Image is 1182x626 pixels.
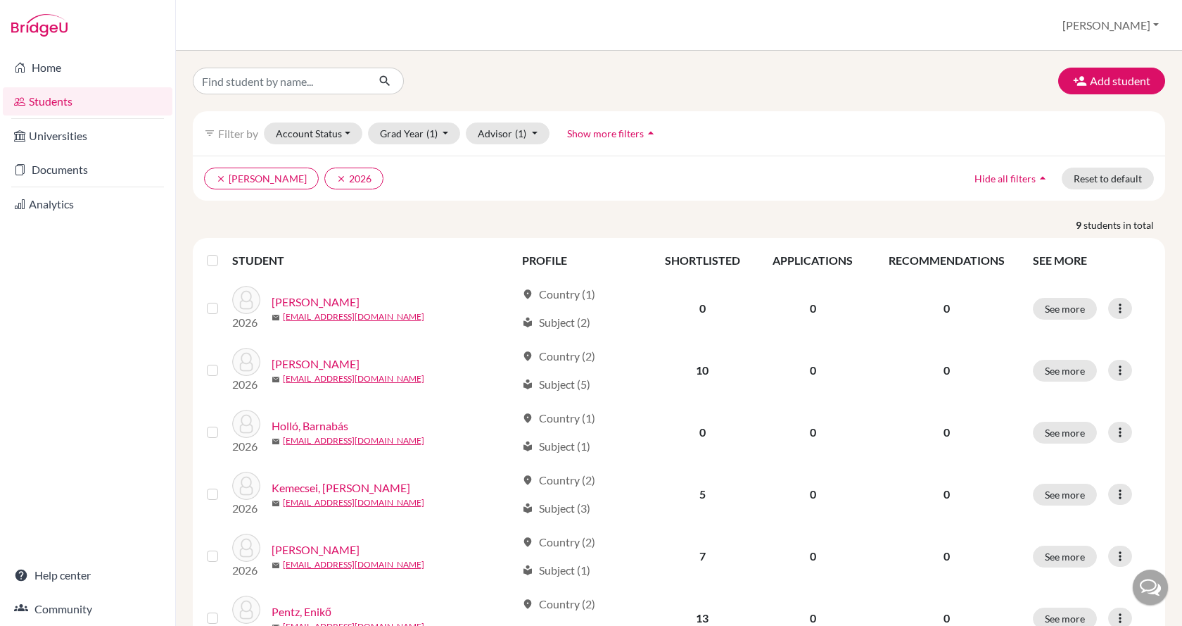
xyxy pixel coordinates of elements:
[962,168,1062,189] button: Hide all filtersarrow_drop_up
[756,463,870,525] td: 0
[3,595,172,623] a: Community
[232,244,514,277] th: STUDENT
[368,123,461,144] button: Grad Year(1)
[1058,68,1165,94] button: Add student
[649,463,756,525] td: 5
[232,286,260,314] img: Domonkos, Luca
[1036,171,1050,185] i: arrow_drop_up
[232,534,260,562] img: Kosztolányi, Niki
[3,190,172,218] a: Analytics
[272,561,280,570] span: mail
[522,351,533,362] span: location_on
[272,418,348,434] a: Holló, Barnabás
[522,286,595,303] div: Country (1)
[272,375,280,384] span: mail
[870,244,1024,277] th: RECOMMENDATIONS
[1056,12,1165,39] button: [PERSON_NAME]
[283,311,424,323] a: [EMAIL_ADDRESS][DOMAIN_NAME]
[272,603,331,620] a: Pentz, Enikő
[466,123,549,144] button: Advisor(1)
[232,438,260,455] p: 2026
[522,503,533,514] span: local_library
[3,122,172,150] a: Universities
[232,500,260,517] p: 2026
[644,126,658,140] i: arrow_drop_up
[204,127,215,139] i: filter_list
[756,244,870,277] th: APPLICATIONS
[324,168,383,189] button: clear2026
[522,438,590,455] div: Subject (1)
[522,348,595,365] div: Country (2)
[1033,484,1097,506] button: See more
[218,127,258,140] span: Filter by
[232,410,260,438] img: Holló, Barnabás
[878,362,1016,379] p: 0
[522,376,590,393] div: Subject (5)
[974,173,1036,184] span: Hide all filters
[1083,218,1165,232] span: students in total
[232,562,260,579] p: 2026
[522,565,533,576] span: local_library
[756,339,870,401] td: 0
[756,401,870,463] td: 0
[515,127,526,139] span: (1)
[756,277,870,339] td: 0
[649,277,756,339] td: 0
[204,168,319,189] button: clear[PERSON_NAME]
[522,599,533,610] span: location_on
[272,480,410,496] a: Kemecsei, [PERSON_NAME]
[522,596,595,613] div: Country (2)
[11,14,68,37] img: Bridge-U
[649,525,756,587] td: 7
[878,486,1016,503] p: 0
[522,410,595,427] div: Country (1)
[283,496,424,509] a: [EMAIL_ADDRESS][DOMAIN_NAME]
[522,500,590,517] div: Subject (3)
[878,300,1016,317] p: 0
[264,123,362,144] button: Account Status
[336,174,346,184] i: clear
[522,537,533,548] span: location_on
[283,373,424,385] a: [EMAIL_ADDRESS][DOMAIN_NAME]
[3,156,172,184] a: Documents
[3,54,172,82] a: Home
[1024,244,1159,277] th: SEE MORE
[522,562,590,579] div: Subject (1)
[272,542,360,558] a: [PERSON_NAME]
[878,424,1016,441] p: 0
[555,123,670,144] button: Show more filtersarrow_drop_up
[522,472,595,489] div: Country (2)
[522,317,533,328] span: local_library
[232,472,260,500] img: Kemecsei, Aron
[272,499,280,508] span: mail
[272,356,360,373] a: [PERSON_NAME]
[522,441,533,452] span: local_library
[522,534,595,551] div: Country (2)
[514,244,649,277] th: PROFILE
[216,174,226,184] i: clear
[522,314,590,331] div: Subject (2)
[272,294,360,311] a: [PERSON_NAME]
[1076,218,1083,232] strong: 9
[232,348,260,376] img: Háry, Laura
[283,434,424,447] a: [EMAIL_ADDRESS][DOMAIN_NAME]
[272,313,280,322] span: mail
[1033,422,1097,444] button: See more
[232,596,260,624] img: Pentz, Enikő
[193,68,367,94] input: Find student by name...
[1033,298,1097,320] button: See more
[878,548,1016,565] p: 0
[1033,360,1097,382] button: See more
[756,525,870,587] td: 0
[283,558,424,571] a: [EMAIL_ADDRESS][DOMAIN_NAME]
[522,475,533,486] span: location_on
[649,339,756,401] td: 10
[522,379,533,390] span: local_library
[522,413,533,424] span: location_on
[232,376,260,393] p: 2026
[272,437,280,446] span: mail
[649,244,756,277] th: SHORTLISTED
[232,314,260,331] p: 2026
[1033,546,1097,568] button: See more
[3,561,172,589] a: Help center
